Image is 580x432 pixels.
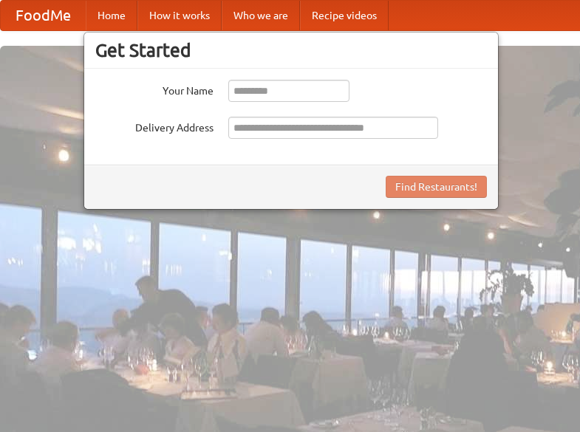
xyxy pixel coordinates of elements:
[300,1,389,30] a: Recipe videos
[222,1,300,30] a: Who we are
[1,1,86,30] a: FoodMe
[86,1,137,30] a: Home
[95,39,487,61] h3: Get Started
[95,80,214,98] label: Your Name
[137,1,222,30] a: How it works
[386,176,487,198] button: Find Restaurants!
[95,117,214,135] label: Delivery Address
